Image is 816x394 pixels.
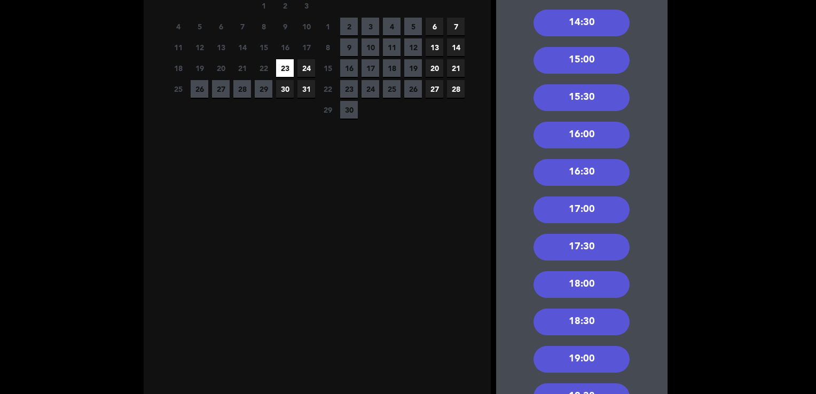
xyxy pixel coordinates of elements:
[169,18,187,35] span: 4
[255,18,272,35] span: 8
[533,159,630,186] div: 16:30
[426,38,443,56] span: 13
[447,59,465,77] span: 21
[276,80,294,98] span: 30
[533,309,630,335] div: 18:30
[319,38,336,56] span: 8
[319,18,336,35] span: 1
[255,38,272,56] span: 15
[426,59,443,77] span: 20
[297,80,315,98] span: 31
[212,59,230,77] span: 20
[233,59,251,77] span: 21
[383,18,401,35] span: 4
[533,10,630,36] div: 14:30
[319,59,336,77] span: 15
[447,18,465,35] span: 7
[319,80,336,98] span: 22
[191,18,208,35] span: 5
[426,80,443,98] span: 27
[233,80,251,98] span: 28
[404,80,422,98] span: 26
[276,18,294,35] span: 9
[255,59,272,77] span: 22
[447,38,465,56] span: 14
[533,234,630,261] div: 17:30
[404,18,422,35] span: 5
[533,47,630,74] div: 15:00
[447,80,465,98] span: 28
[533,346,630,373] div: 19:00
[233,38,251,56] span: 14
[362,80,379,98] span: 24
[276,38,294,56] span: 16
[319,101,336,119] span: 29
[212,18,230,35] span: 6
[340,18,358,35] span: 2
[191,38,208,56] span: 12
[533,271,630,298] div: 18:00
[533,196,630,223] div: 17:00
[169,38,187,56] span: 11
[404,59,422,77] span: 19
[362,38,379,56] span: 10
[533,84,630,111] div: 15:30
[340,59,358,77] span: 16
[362,18,379,35] span: 3
[297,18,315,35] span: 10
[404,38,422,56] span: 12
[383,38,401,56] span: 11
[340,80,358,98] span: 23
[191,59,208,77] span: 19
[340,101,358,119] span: 30
[169,59,187,77] span: 18
[383,59,401,77] span: 18
[426,18,443,35] span: 6
[297,59,315,77] span: 24
[191,80,208,98] span: 26
[212,38,230,56] span: 13
[233,18,251,35] span: 7
[533,122,630,148] div: 16:00
[212,80,230,98] span: 27
[276,59,294,77] span: 23
[340,38,358,56] span: 9
[383,80,401,98] span: 25
[362,59,379,77] span: 17
[169,80,187,98] span: 25
[297,38,315,56] span: 17
[255,80,272,98] span: 29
